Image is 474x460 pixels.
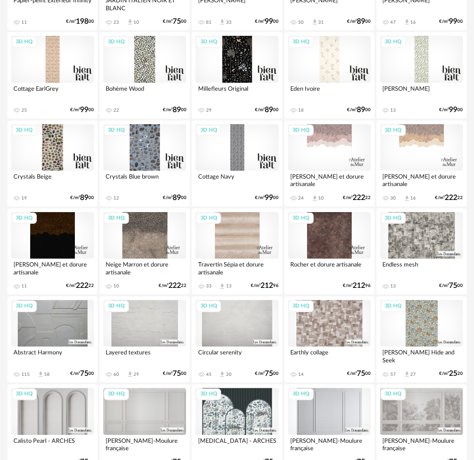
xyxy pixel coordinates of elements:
a: 3D HQ Cottage EarlGrey 25 €/m²9900 [7,32,98,118]
div: 3D HQ [104,388,129,400]
div: 31 [318,20,324,25]
a: 3D HQ Rocher et dorure artisanale €/m²21296 [284,208,374,294]
span: 89 [357,107,365,113]
div: Crystals Blue brown [103,171,186,189]
a: 3D HQ [PERSON_NAME] et dorure artisanale 11 €/m²22222 [7,208,98,294]
span: 89 [172,107,180,113]
span: Download icon [219,371,226,378]
div: 3D HQ [12,388,37,400]
a: 3D HQ Layered textures 60 Download icon 29 €/m²7500 [100,296,190,382]
div: Cottage Navy [195,171,278,189]
div: [PERSON_NAME]-Moulure française [103,435,186,453]
span: 99 [449,107,457,113]
div: 3D HQ [288,36,314,48]
div: Endless mesh [380,259,463,277]
div: 33 [206,283,211,289]
div: 18 [298,107,304,113]
div: 25 [21,107,27,113]
div: Calisto Pearl - ARCHES [11,435,94,453]
div: 3D HQ [196,125,221,136]
span: 212 [260,283,273,289]
div: 10 [113,283,119,289]
span: 89 [265,107,273,113]
div: 115 [21,372,30,377]
div: €/m² 00 [162,195,186,201]
a: 3D HQ Crystals Beige 19 €/m²8900 [7,120,98,207]
a: 3D HQ Circular serenity 45 Download icon 20 €/m²7500 [192,296,282,382]
div: €/m² 00 [255,107,279,113]
div: 3D HQ [12,213,37,224]
a: 3D HQ [PERSON_NAME] 13 €/m²9900 [376,32,467,118]
div: €/m² 96 [343,283,371,289]
div: 3D HQ [288,300,314,312]
div: Eden Ivoire [288,83,371,101]
span: 75 [265,371,273,377]
div: 19 [21,195,27,201]
div: Earthly collage [288,347,371,365]
div: 10 [318,195,324,201]
div: 3D HQ [196,36,221,48]
div: 3D HQ [381,300,406,312]
span: 75 [80,371,88,377]
div: 12 [113,195,119,201]
div: €/m² 00 [347,107,371,113]
div: 3D HQ [104,36,129,48]
div: €/m² 00 [70,371,94,377]
span: 222 [445,195,457,201]
div: Cottage EarlGrey [11,83,94,101]
div: 33 [226,20,231,25]
div: 3D HQ [196,300,221,312]
div: €/m² 22 [435,195,463,201]
div: 3D HQ [381,36,406,48]
div: 81 [206,20,211,25]
a: 3D HQ Abstract Harmony 115 Download icon 58 €/m²7500 [7,296,98,382]
span: 99 [265,195,273,201]
a: 3D HQ Eden Ivoire 18 €/m²8900 [284,32,374,118]
div: Circular serenity [195,347,278,365]
span: Download icon [311,195,318,202]
span: 75 [172,371,180,377]
div: €/m² 00 [439,283,463,289]
div: Bohème Wood [103,83,186,101]
a: 3D HQ Neige Marron et dorure artisanale 10 €/m²22222 [100,208,190,294]
span: 99 [265,19,273,25]
div: 3D HQ [12,125,37,136]
div: 3D HQ [288,125,314,136]
a: 3D HQ Endless mesh 13 €/m²7500 [376,208,467,294]
span: 89 [357,19,365,25]
div: 14 [298,372,304,377]
div: Abstract Harmony [11,347,94,365]
span: 75 [357,371,365,377]
div: €/m² 00 [439,107,463,113]
div: 3D HQ [12,300,37,312]
div: 3D HQ [104,300,129,312]
div: [PERSON_NAME] Hide and Seek [380,347,463,365]
div: [MEDICAL_DATA] - ARCHES [195,435,278,453]
a: 3D HQ [PERSON_NAME] et dorure artisanale 24 Download icon 10 €/m²22222 [284,120,374,207]
div: 3D HQ [196,388,221,400]
div: 50 [298,20,304,25]
div: 29 [206,107,211,113]
div: 27 [410,372,416,377]
div: [PERSON_NAME] et dorure artisanale [11,259,94,277]
div: 20 [226,372,231,377]
div: €/m² 00 [255,195,279,201]
span: Download icon [311,19,318,26]
div: 58 [44,372,50,377]
div: 3D HQ [381,125,406,136]
div: 30 [390,195,396,201]
span: 75 [172,19,180,25]
div: 13 [226,283,231,289]
div: 3D HQ [104,213,129,224]
div: 3D HQ [381,213,406,224]
div: Millefleurs Original [195,83,278,101]
div: [PERSON_NAME] et dorure artisanale [380,171,463,189]
div: €/m² 00 [255,371,279,377]
div: 11 [21,20,27,25]
a: 3D HQ Crystals Blue brown 12 €/m²8900 [100,120,190,207]
span: Download icon [403,371,410,378]
div: €/m² 00 [162,107,186,113]
div: €/m² 00 [439,19,463,25]
a: 3D HQ [PERSON_NAME] Hide and Seek 57 Download icon 27 €/m²2520 [376,296,467,382]
div: 57 [390,372,396,377]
